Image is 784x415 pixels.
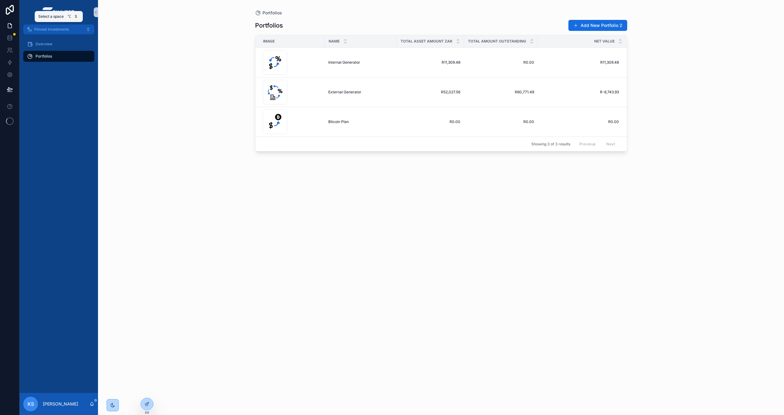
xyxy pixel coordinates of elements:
span: Net Value [594,39,615,44]
a: Portfolios [23,51,94,62]
a: R11,309.48 [400,60,460,65]
a: R-8,743.93 [538,90,619,95]
button: Finvest Investments [23,24,94,34]
span: Total Asset Amount ZAR [401,39,452,44]
a: R60,771.49 [468,90,534,95]
span: Portfolios [36,54,52,59]
span: Bitcoin Plan [328,119,349,124]
span: External Generator [328,90,361,95]
div: scrollable content [20,34,98,70]
span: ⌥ [67,14,72,19]
a: R0.00 [400,119,460,124]
span: Image [263,39,275,44]
a: External Generator [328,90,393,95]
a: Portfolios [255,10,282,16]
span: S [73,14,78,19]
span: Showing 3 of 3 results [531,142,570,147]
span: KS [28,400,34,408]
button: Add New Portfolio 2 [568,20,627,31]
span: Total Amount Outstanding [468,39,526,44]
h1: Portfolios [255,21,283,30]
a: Bitcoin Plan [328,119,393,124]
a: Internal Generator [328,60,393,65]
p: [PERSON_NAME] [43,401,78,407]
span: Select a space [38,14,64,19]
a: R0.00 [468,119,534,124]
span: Finvest Investments [34,27,69,32]
a: R52,027.56 [400,90,460,95]
span: Name [329,39,340,44]
a: R11,309.48 [538,60,619,65]
span: Overview [36,42,52,47]
span: Portfolios [262,10,282,16]
a: Overview [23,39,94,50]
img: App logo [43,7,75,17]
span: Internal Generator [328,60,360,65]
a: R0.00 [538,119,619,124]
a: R0.00 [468,60,534,65]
